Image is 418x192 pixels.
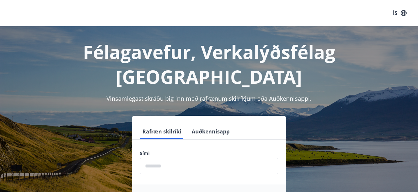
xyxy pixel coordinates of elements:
[8,39,410,89] h1: Félagavefur, Verkalýðsfélag [GEOGRAPHIC_DATA]
[106,95,312,102] span: Vinsamlegast skráðu þig inn með rafrænum skilríkjum eða Auðkennisappi.
[140,150,278,157] label: Sími
[189,124,232,139] button: Auðkennisapp
[389,7,410,19] button: ÍS
[140,124,184,139] button: Rafræn skilríki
